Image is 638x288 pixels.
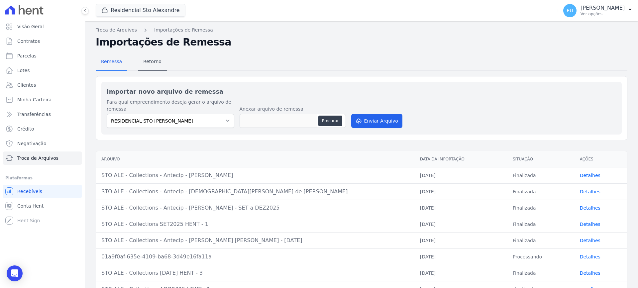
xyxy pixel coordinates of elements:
[415,200,507,216] td: [DATE]
[351,114,402,128] button: Enviar Arquivo
[581,5,625,11] p: [PERSON_NAME]
[415,167,507,183] td: [DATE]
[3,122,82,136] a: Crédito
[3,151,82,165] a: Troca de Arquivos
[5,174,79,182] div: Plataformas
[507,151,575,167] th: Situação
[507,265,575,281] td: Finalizada
[580,173,600,178] a: Detalhes
[415,232,507,248] td: [DATE]
[107,99,234,113] label: Para qual empreendimento deseja gerar o arquivo de remessa
[101,269,409,277] div: STO ALE - Collections [DATE] HENT - 3
[415,248,507,265] td: [DATE]
[17,96,52,103] span: Minha Carteira
[507,248,575,265] td: Processando
[96,151,415,167] th: Arquivo
[17,126,34,132] span: Crédito
[96,4,185,17] button: Residencial Sto Alexandre
[3,35,82,48] a: Contratos
[575,151,627,167] th: Ações
[3,64,82,77] a: Lotes
[3,137,82,150] a: Negativação
[507,200,575,216] td: Finalizada
[3,49,82,62] a: Parcelas
[96,27,627,34] nav: Breadcrumb
[3,108,82,121] a: Transferências
[17,111,51,118] span: Transferências
[17,155,58,161] span: Troca de Arquivos
[3,185,82,198] a: Recebíveis
[415,151,507,167] th: Data da Importação
[581,11,625,17] p: Ver opções
[17,188,42,195] span: Recebíveis
[17,23,44,30] span: Visão Geral
[580,238,600,243] a: Detalhes
[3,78,82,92] a: Clientes
[101,237,409,244] div: STO ALE - Collections - Antecip - [PERSON_NAME] [PERSON_NAME] - [DATE]
[139,55,165,68] span: Retorno
[101,204,409,212] div: STO ALE - Collections - Antecip - [PERSON_NAME] - SET a DEZ2025
[138,53,167,71] a: Retorno
[318,116,342,126] button: Procurar
[580,270,600,276] a: Detalhes
[558,1,638,20] button: EU [PERSON_NAME] Ver opções
[101,220,409,228] div: STO ALE - Collections SET2025 HENT - 1
[97,55,126,68] span: Remessa
[580,189,600,194] a: Detalhes
[96,53,167,71] nav: Tab selector
[580,222,600,227] a: Detalhes
[507,167,575,183] td: Finalizada
[17,38,40,45] span: Contratos
[17,82,36,88] span: Clientes
[96,36,627,48] h2: Importações de Remessa
[17,52,37,59] span: Parcelas
[567,8,573,13] span: EU
[101,171,409,179] div: STO ALE - Collections - Antecip - [PERSON_NAME]
[415,265,507,281] td: [DATE]
[17,140,47,147] span: Negativação
[3,199,82,213] a: Conta Hent
[580,205,600,211] a: Detalhes
[107,87,616,96] h2: Importar novo arquivo de remessa
[96,53,127,71] a: Remessa
[17,67,30,74] span: Lotes
[3,20,82,33] a: Visão Geral
[415,183,507,200] td: [DATE]
[17,203,44,209] span: Conta Hent
[507,232,575,248] td: Finalizada
[7,265,23,281] div: Open Intercom Messenger
[154,27,213,34] a: Importações de Remessa
[580,254,600,259] a: Detalhes
[3,93,82,106] a: Minha Carteira
[101,253,409,261] div: 01a9f0af-635e-4109-ba68-3d49e16fa11a
[507,183,575,200] td: Finalizada
[507,216,575,232] td: Finalizada
[415,216,507,232] td: [DATE]
[101,188,409,196] div: STO ALE - Collections - Antecip - [DEMOGRAPHIC_DATA][PERSON_NAME] de [PERSON_NAME]
[240,106,346,113] label: Anexar arquivo de remessa
[96,27,137,34] a: Troca de Arquivos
